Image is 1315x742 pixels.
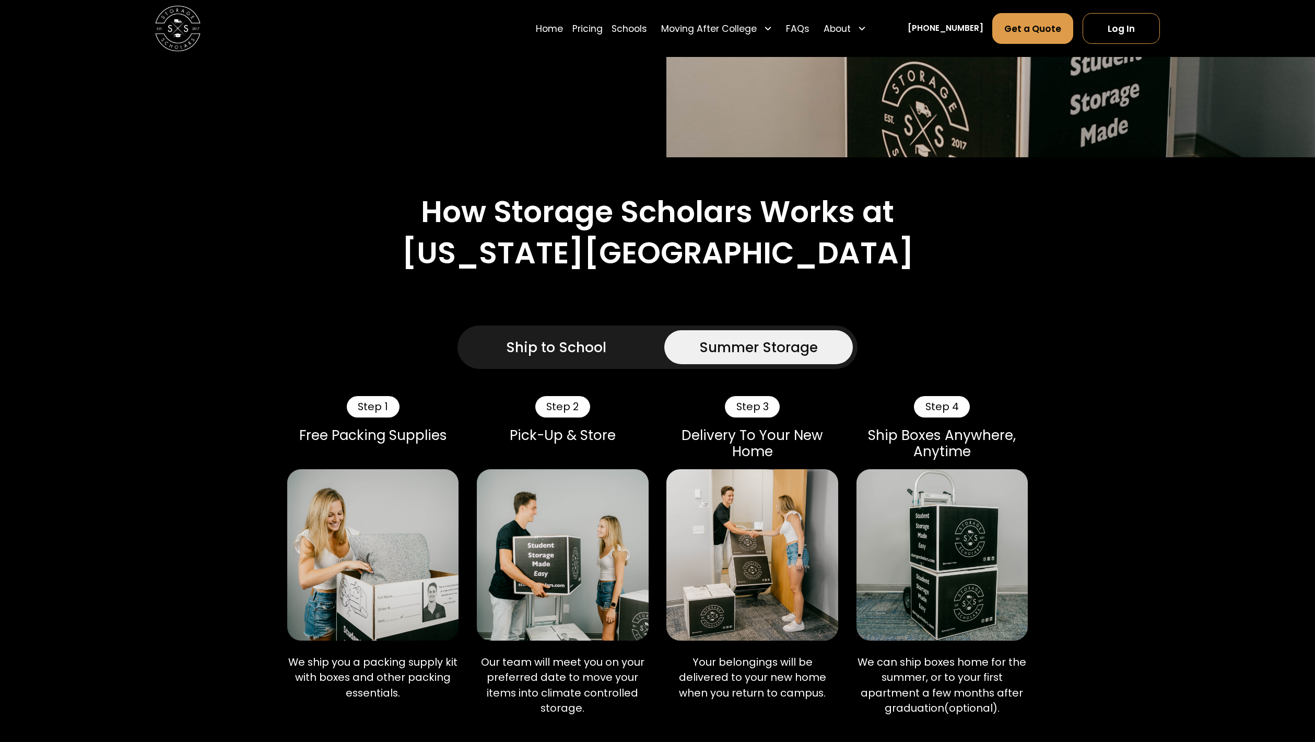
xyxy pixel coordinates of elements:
div: Step 1 [347,396,400,418]
div: Summer Storage [699,337,818,357]
div: Step 3 [725,396,780,418]
img: Packing a Storage Scholars box. [287,469,459,641]
a: Schools [612,13,647,44]
h2: How Storage Scholars Works at [421,194,894,229]
div: About [824,22,851,36]
p: Our team will meet you on your preferred date to move your items into climate controlled storage. [477,655,648,716]
div: Ship Boxes Anywhere, Anytime [856,427,1028,460]
p: We can ship boxes home for the summer, or to your first apartment a few months after graduation(o... [856,655,1028,716]
div: Delivery To Your New Home [666,427,838,460]
a: Pricing [572,13,603,44]
p: Your belongings will be delivered to your new home when you return to campus. [666,655,838,701]
div: Ship to School [506,337,606,357]
img: Storage Scholars delivery. [666,469,838,641]
img: Storage Scholars pick up. [477,469,648,641]
img: Storage Scholars main logo [155,6,201,51]
img: Shipping Storage Scholars boxes. [856,469,1028,641]
a: Home [536,13,563,44]
a: Get a Quote [992,13,1073,44]
div: About [819,13,871,44]
div: Step 2 [535,396,591,418]
div: Moving After College [661,22,757,36]
div: Pick-Up & Store [477,427,648,444]
div: Moving After College [656,13,777,44]
a: FAQs [786,13,809,44]
p: We ship you a packing supply kit with boxes and other packing essentials. [287,655,459,701]
a: [PHONE_NUMBER] [908,22,983,34]
div: Free Packing Supplies [287,427,459,444]
div: Step 4 [914,396,970,418]
h2: [US_STATE][GEOGRAPHIC_DATA] [402,235,914,271]
a: Log In [1083,13,1160,44]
